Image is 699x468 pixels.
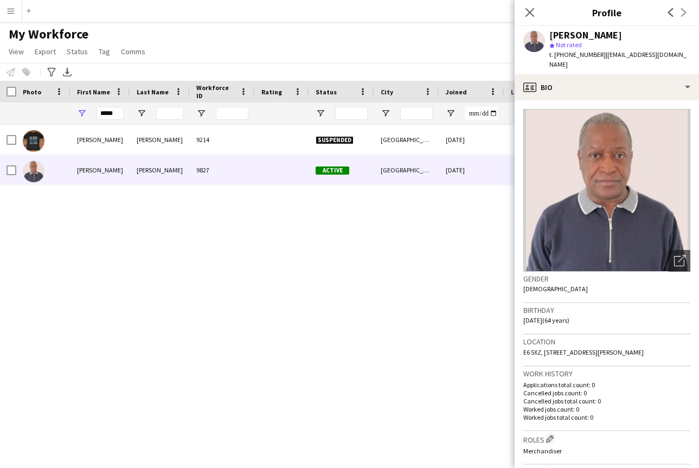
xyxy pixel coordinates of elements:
span: [DATE] (64 years) [523,316,569,324]
span: My Workforce [9,26,88,42]
button: Open Filter Menu [196,108,206,118]
input: City Filter Input [400,107,433,120]
div: [PERSON_NAME] [549,30,622,40]
img: Crew avatar or photo [523,109,690,272]
div: Open photos pop-in [669,250,690,272]
h3: Birthday [523,305,690,315]
h3: Roles [523,433,690,445]
a: Tag [94,44,114,59]
div: Bio [515,74,699,100]
span: View [9,47,24,56]
span: t. [PHONE_NUMBER] [549,50,606,59]
input: Workforce ID Filter Input [216,107,248,120]
span: Last job [511,88,535,96]
h3: Work history [523,369,690,379]
h3: Gender [523,274,690,284]
span: Tag [99,47,110,56]
div: [PERSON_NAME] [70,125,130,155]
input: Status Filter Input [335,107,368,120]
div: [DATE] [439,125,504,155]
button: Open Filter Menu [446,108,456,118]
span: E6 5XZ, [STREET_ADDRESS][PERSON_NAME] [523,348,644,356]
span: Status [67,47,88,56]
div: [GEOGRAPHIC_DATA] [374,155,439,185]
p: Worked jobs total count: 0 [523,413,690,421]
span: Merchandiser [523,447,562,455]
div: 9214 [190,125,255,155]
a: Status [62,44,92,59]
button: Open Filter Menu [381,108,390,118]
span: Rating [261,88,282,96]
input: First Name Filter Input [97,107,124,120]
span: Workforce ID [196,84,235,100]
span: First Name [77,88,110,96]
img: keith george [23,161,44,182]
input: Last Name Filter Input [156,107,183,120]
button: Open Filter Menu [77,108,87,118]
h3: Profile [515,5,699,20]
span: Last Name [137,88,169,96]
span: Joined [446,88,467,96]
app-action-btn: Export XLSX [61,66,74,79]
div: [PERSON_NAME] [130,125,190,155]
button: Open Filter Menu [316,108,325,118]
p: Cancelled jobs count: 0 [523,389,690,397]
div: [GEOGRAPHIC_DATA] [374,125,439,155]
div: 9827 [190,155,255,185]
p: Worked jobs count: 0 [523,405,690,413]
h3: Location [523,337,690,347]
p: Cancelled jobs total count: 0 [523,397,690,405]
span: Not rated [556,41,582,49]
p: Applications total count: 0 [523,381,690,389]
span: Status [316,88,337,96]
button: Open Filter Menu [137,108,146,118]
span: Suspended [316,136,354,144]
span: [DEMOGRAPHIC_DATA] [523,285,588,293]
span: Photo [23,88,41,96]
div: [PERSON_NAME] [70,155,130,185]
span: Export [35,47,56,56]
span: City [381,88,393,96]
div: [DATE] [439,155,504,185]
img: Keith Adams [23,130,44,152]
a: Comms [117,44,150,59]
span: Comms [121,47,145,56]
span: Active [316,166,349,175]
a: Export [30,44,60,59]
div: [PERSON_NAME] [130,155,190,185]
a: View [4,44,28,59]
app-action-btn: Advanced filters [45,66,58,79]
input: Joined Filter Input [465,107,498,120]
span: | [EMAIL_ADDRESS][DOMAIN_NAME] [549,50,687,68]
